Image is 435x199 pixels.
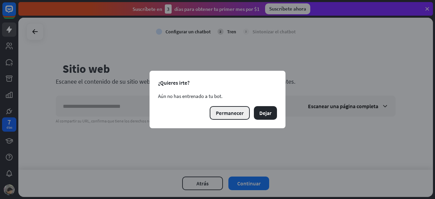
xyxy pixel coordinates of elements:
[210,106,250,120] button: Permanecer
[158,93,223,99] font: Aún no has entrenado a tu bot.
[216,110,244,116] font: Permanecer
[254,106,277,120] button: Dejar
[158,79,190,86] font: ¿Quieres irte?
[5,3,26,23] button: Abrir el widget de chat LiveChat
[259,110,272,116] font: Dejar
